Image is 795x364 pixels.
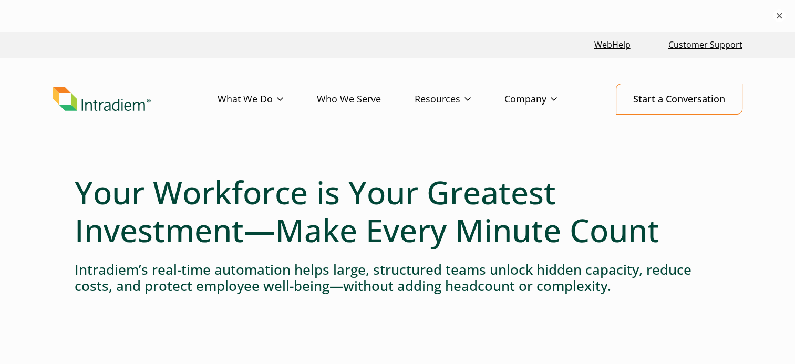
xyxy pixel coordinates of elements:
button: × [773,9,786,22]
a: Link opens in a new window [590,34,635,56]
a: Customer Support [664,34,747,56]
a: What We Do [218,84,317,115]
a: Start a Conversation [616,84,742,115]
h1: Your Workforce is Your Greatest Investment—Make Every Minute Count [75,173,721,249]
a: Link to homepage of Intradiem [53,87,218,111]
img: Intradiem [53,87,151,111]
a: Company [504,84,591,115]
a: Resources [415,84,504,115]
a: Who We Serve [317,84,415,115]
h4: Intradiem’s real-time automation helps large, structured teams unlock hidden capacity, reduce cos... [75,262,721,294]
